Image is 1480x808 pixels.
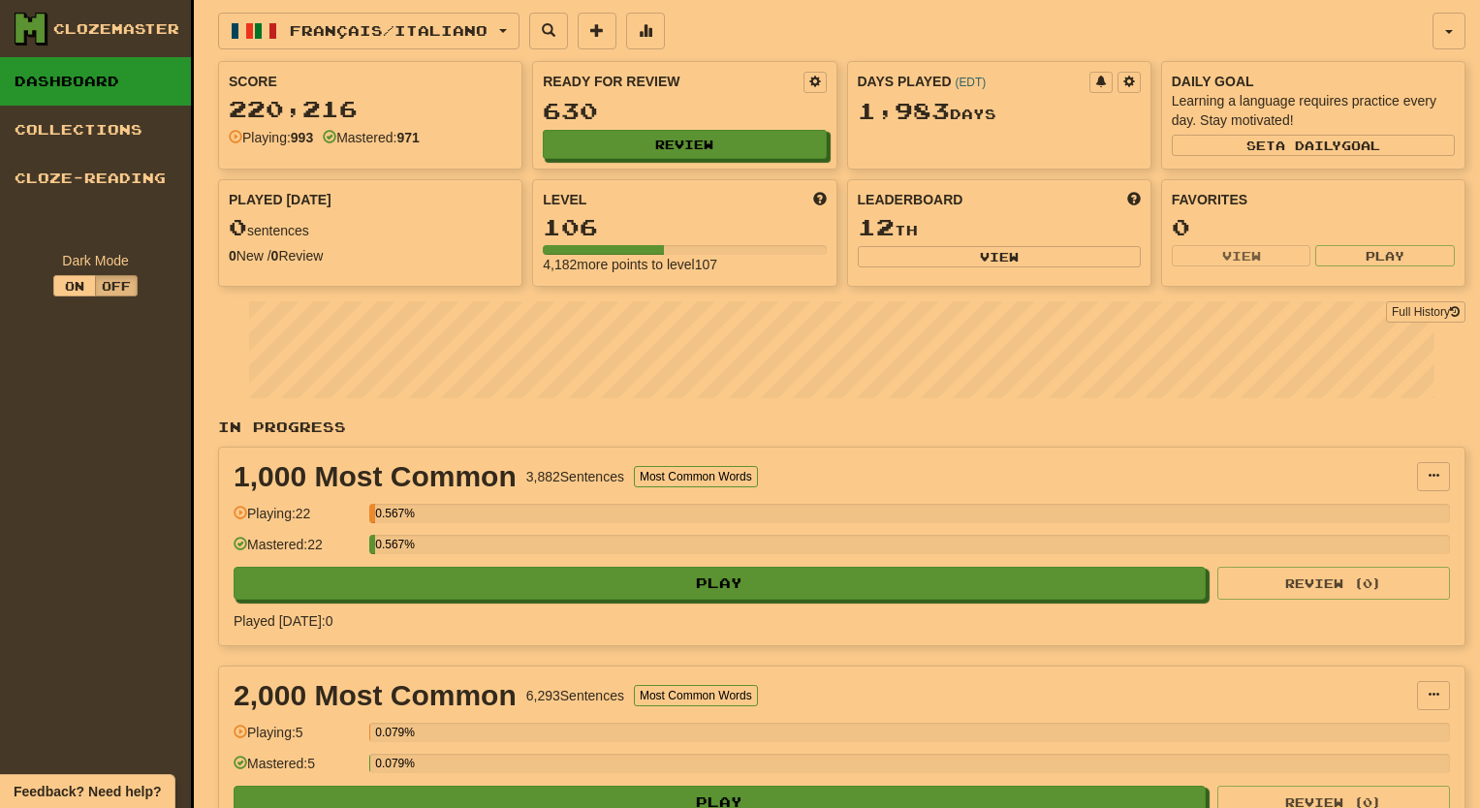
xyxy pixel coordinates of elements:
[543,215,826,239] div: 106
[291,130,313,145] strong: 993
[229,246,512,265] div: New / Review
[543,190,586,209] span: Level
[323,128,420,147] div: Mastered:
[1172,190,1455,209] div: Favorites
[14,782,161,801] span: Open feedback widget
[229,190,331,209] span: Played [DATE]
[1217,567,1450,600] button: Review (0)
[543,130,826,159] button: Review
[229,97,512,121] div: 220,216
[634,466,758,487] button: Most Common Words
[15,251,176,270] div: Dark Mode
[858,190,963,209] span: Leaderboard
[813,190,827,209] span: Score more points to level up
[218,13,520,49] button: Français/Italiano
[858,213,895,240] span: 12
[234,754,360,786] div: Mastered: 5
[955,76,986,89] a: (EDT)
[858,72,1089,91] div: Days Played
[858,215,1141,240] div: th
[543,72,803,91] div: Ready for Review
[1172,135,1455,156] button: Seta dailygoal
[234,535,360,567] div: Mastered: 22
[1172,91,1455,130] div: Learning a language requires practice every day. Stay motivated!
[53,19,179,39] div: Clozemaster
[396,130,419,145] strong: 971
[229,72,512,91] div: Score
[53,275,96,296] button: On
[1386,301,1465,323] a: Full History
[634,685,758,706] button: Most Common Words
[229,128,313,147] div: Playing:
[1275,139,1341,152] span: a daily
[229,248,236,264] strong: 0
[234,567,1206,600] button: Play
[1127,190,1141,209] span: This week in points, UTC
[1172,245,1311,266] button: View
[271,248,279,264] strong: 0
[234,504,360,536] div: Playing: 22
[229,213,247,240] span: 0
[1315,245,1455,266] button: Play
[526,467,624,486] div: 3,882 Sentences
[1172,72,1455,91] div: Daily Goal
[234,681,517,710] div: 2,000 Most Common
[218,418,1465,437] p: In Progress
[858,246,1141,267] button: View
[229,215,512,240] div: sentences
[578,13,616,49] button: Add sentence to collection
[234,462,517,491] div: 1,000 Most Common
[526,686,624,705] div: 6,293 Sentences
[858,97,950,124] span: 1,983
[543,255,826,274] div: 4,182 more points to level 107
[290,22,488,39] span: Français / Italiano
[543,99,826,123] div: 630
[858,99,1141,124] div: Day s
[626,13,665,49] button: More stats
[95,275,138,296] button: Off
[234,723,360,755] div: Playing: 5
[1172,215,1455,239] div: 0
[529,13,568,49] button: Search sentences
[234,613,332,629] span: Played [DATE]: 0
